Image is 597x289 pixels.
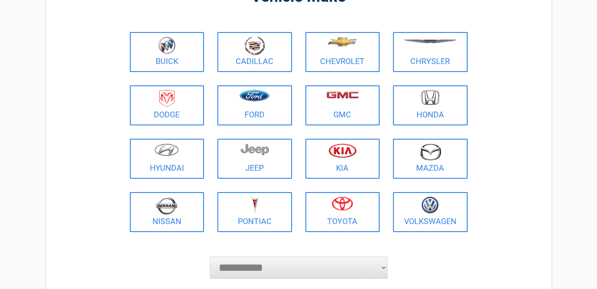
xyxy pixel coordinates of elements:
a: Mazda [393,139,468,179]
a: Chrysler [393,32,468,72]
a: Toyota [305,192,380,232]
img: pontiac [250,197,259,213]
img: gmc [326,91,359,99]
a: Dodge [130,85,204,125]
img: ford [240,90,269,101]
a: Cadillac [217,32,292,72]
img: nissan [156,197,177,215]
a: Hyundai [130,139,204,179]
a: Chevrolet [305,32,380,72]
img: dodge [159,90,175,107]
a: Volkswagen [393,192,468,232]
img: jeep [240,143,269,156]
img: volkswagen [421,197,439,214]
img: kia [329,143,357,158]
img: chevrolet [328,37,357,47]
img: toyota [332,197,353,211]
img: mazda [419,143,441,161]
a: Kia [305,139,380,179]
img: cadillac [244,36,265,55]
img: buick [158,36,176,54]
a: Pontiac [217,192,292,232]
a: Nissan [130,192,204,232]
a: Honda [393,85,468,125]
img: honda [421,90,440,105]
img: hyundai [154,143,179,156]
a: Ford [217,85,292,125]
a: Jeep [217,139,292,179]
a: GMC [305,85,380,125]
a: Buick [130,32,204,72]
img: chrysler [403,40,457,44]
